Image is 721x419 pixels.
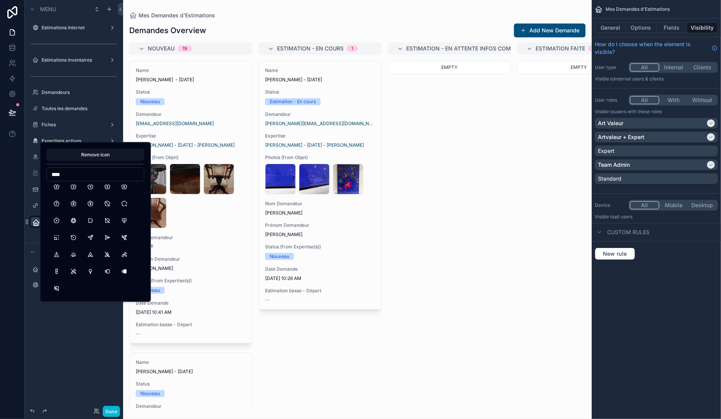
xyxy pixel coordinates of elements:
[42,106,117,112] label: Toutes les demandes
[598,161,630,169] p: Team Admin
[117,197,131,211] button: PentagonPlus
[117,180,131,194] button: PentagonNumber6
[100,265,114,278] button: Versions
[117,231,131,245] button: SendOff
[117,248,131,261] button: TestPipe
[67,248,80,261] button: Sunset2
[626,22,657,33] button: Options
[67,214,80,228] button: Pentagram
[687,22,718,33] button: Visibility
[67,231,80,245] button: Restore
[50,214,63,228] button: PentagonX
[50,231,63,245] button: Resize
[42,57,106,63] label: Estimations Inventaires
[614,76,664,82] span: Internal users & clients
[50,248,63,261] button: Sunset
[38,230,118,242] a: Create New Demande
[688,201,717,209] button: Desktop
[598,147,614,155] p: Expert
[42,122,106,128] label: Fiches
[659,63,688,72] button: Internal
[40,5,56,13] span: Menu
[103,406,120,417] button: Done
[50,197,63,211] button: PentagonNumber7
[100,197,114,211] button: PentagonOff
[598,119,623,127] p: Art Valeur
[595,202,626,208] label: Device
[50,180,63,194] button: PentagonNumber2
[630,63,659,72] button: All
[606,6,670,12] span: Mes Demandes d'Estimations
[117,214,131,228] button: ReservedLine
[83,265,97,278] button: Venus
[47,149,144,161] button: Remove icon
[630,201,659,209] button: All
[595,64,626,70] label: User type
[657,22,688,33] button: Fields
[67,265,80,278] button: TestPipeOff
[614,214,633,220] span: all users
[42,138,106,144] label: Expertises actives
[50,282,63,295] button: VersionsOff
[100,214,114,228] button: PerspectiveOff
[595,97,626,103] label: User roles
[83,180,97,194] button: PentagonNumber4
[659,201,688,209] button: Mobile
[614,109,662,114] span: Users with these roles
[595,76,718,82] p: Visible to
[595,214,718,220] p: Visible to
[67,197,80,211] button: PentagonNumber8
[688,63,717,72] button: Clients
[595,40,718,56] a: How do I choose when the element is visible?
[659,96,688,104] button: With
[42,89,117,96] label: Demandeurs
[50,265,63,278] button: TestPipe2
[595,40,709,56] span: How do I choose when the element is visible?
[598,133,644,141] p: Artvaleur + Expert
[83,214,97,228] button: Perspective
[83,248,97,261] button: Tent
[595,109,718,115] p: Visible to
[630,96,659,104] button: All
[688,96,717,104] button: Without
[100,231,114,245] button: Send2
[100,248,114,261] button: TentOff
[83,231,97,245] button: Send
[42,25,106,31] label: Estimations Internet
[595,22,626,33] button: General
[595,248,635,260] button: New rule
[607,228,649,236] span: Custom rules
[100,180,114,194] button: PentagonNumber5
[117,265,131,278] button: VersionsFilled
[67,180,80,194] button: PentagonNumber3
[598,175,621,183] p: Standard
[600,250,630,257] span: New rule
[83,197,97,211] button: PentagonNumber9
